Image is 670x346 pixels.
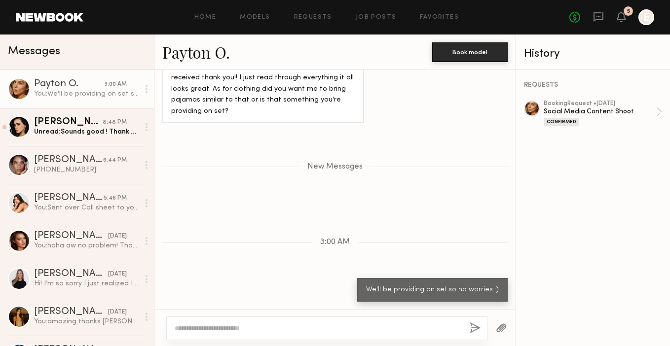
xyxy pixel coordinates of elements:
[34,317,139,326] div: You: amazing thanks [PERSON_NAME]! Will get that shipped to you
[34,307,108,317] div: [PERSON_NAME]
[34,231,108,241] div: [PERSON_NAME]
[34,117,103,127] div: [PERSON_NAME]
[356,14,397,21] a: Job Posts
[105,80,127,89] div: 3:00 AM
[103,156,127,165] div: 6:44 PM
[34,155,103,165] div: [PERSON_NAME]
[240,14,270,21] a: Models
[8,46,60,57] span: Messages
[627,9,630,14] div: 5
[638,9,654,25] a: E
[294,14,332,21] a: Requests
[108,308,127,317] div: [DATE]
[524,82,662,89] div: REQUESTS
[544,101,662,126] a: bookingRequest •[DATE]Social Media Content ShootConfirmed
[34,79,105,89] div: Payton O.
[103,118,127,127] div: 8:48 PM
[34,165,139,174] div: [PHONE_NUMBER]
[194,14,217,21] a: Home
[171,72,355,118] div: received thank you!! I just read through everything it all looks great. As for clothing did you w...
[104,194,127,203] div: 5:46 PM
[34,89,139,99] div: You: We'll be providing on set so no worries :)
[108,232,127,241] div: [DATE]
[108,270,127,279] div: [DATE]
[34,269,108,279] div: [PERSON_NAME]
[420,14,459,21] a: Favorites
[432,42,508,62] button: Book model
[34,203,139,212] div: You: Sent over Call sheet to your email :)
[544,101,656,107] div: booking Request • [DATE]
[34,193,104,203] div: [PERSON_NAME]
[544,118,579,126] div: Confirmed
[544,107,656,116] div: Social Media Content Shoot
[432,47,508,56] a: Book model
[320,238,350,246] span: 3:00 AM
[34,279,139,288] div: Hi! I’m so sorry I just realized I missed this message. Are you still looking for a creator? Woul...
[162,41,230,63] a: Payton O.
[307,163,363,171] span: New Messages
[366,284,499,296] div: We'll be providing on set so no worries :)
[34,127,139,137] div: Unread: Sounds good ! Thank you :)
[34,241,139,250] div: You: haha aw no problem! Thank you !
[524,48,662,60] div: History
